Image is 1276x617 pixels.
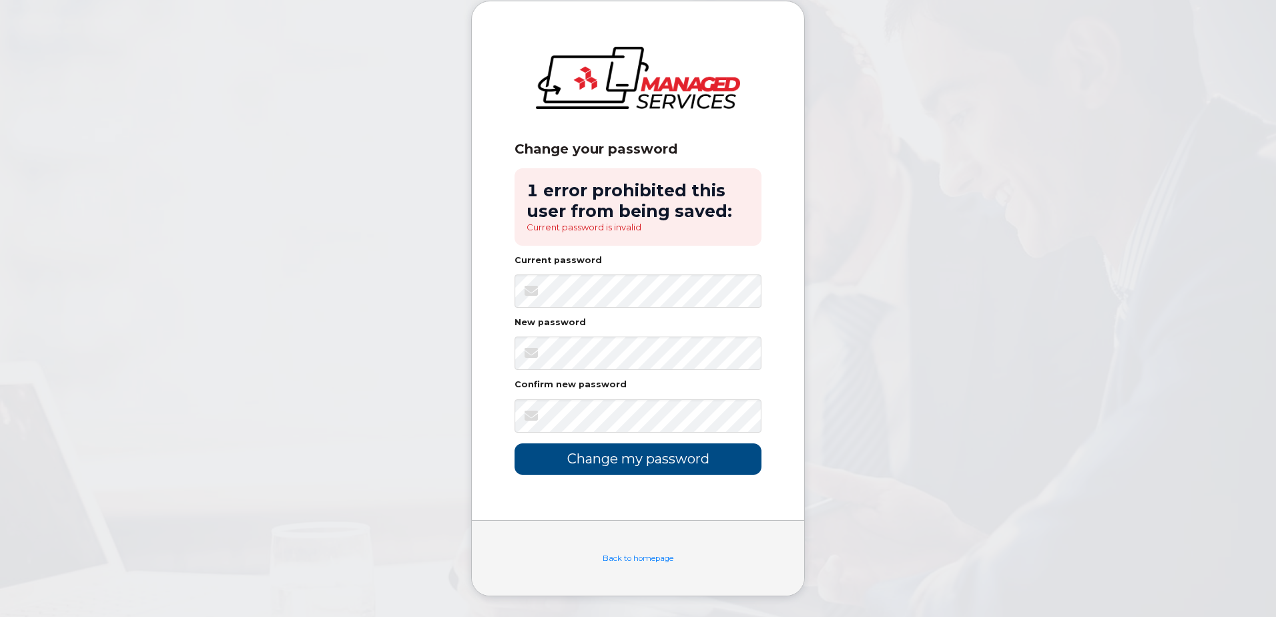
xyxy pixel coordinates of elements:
[536,47,740,110] img: logo-large.png
[527,221,749,234] li: Current password is invalid
[515,319,586,327] label: New password
[515,141,761,158] div: Change your password
[515,443,761,475] input: Change my password
[527,180,749,221] h2: 1 error prohibited this user from being saved:
[603,554,673,563] a: Back to homepage
[515,381,627,389] label: Confirm new password
[515,256,602,265] label: Current password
